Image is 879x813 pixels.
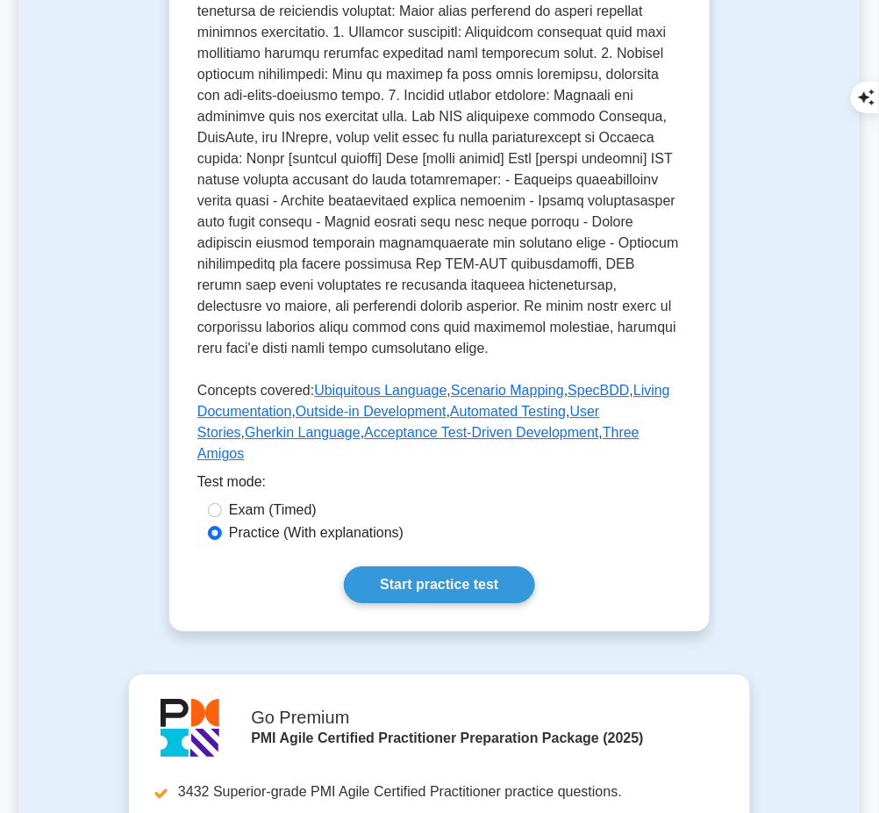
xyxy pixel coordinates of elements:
[451,383,564,398] a: Scenario Mapping
[229,522,404,543] label: Practice (With explanations)
[450,404,566,419] a: Automated Testing
[197,380,682,471] p: Concepts covered: , , , , , , , , ,
[344,566,534,603] a: Start practice test
[229,500,317,521] label: Exam (Timed)
[245,425,361,440] a: Gherkin Language
[568,383,630,398] a: SpecBDD
[364,425,598,440] a: Acceptance Test-Driven Development
[197,404,600,440] a: User Stories
[296,404,447,419] a: Outside-in Development
[197,471,682,500] div: Test mode:
[314,383,447,398] a: Ubiquitous Language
